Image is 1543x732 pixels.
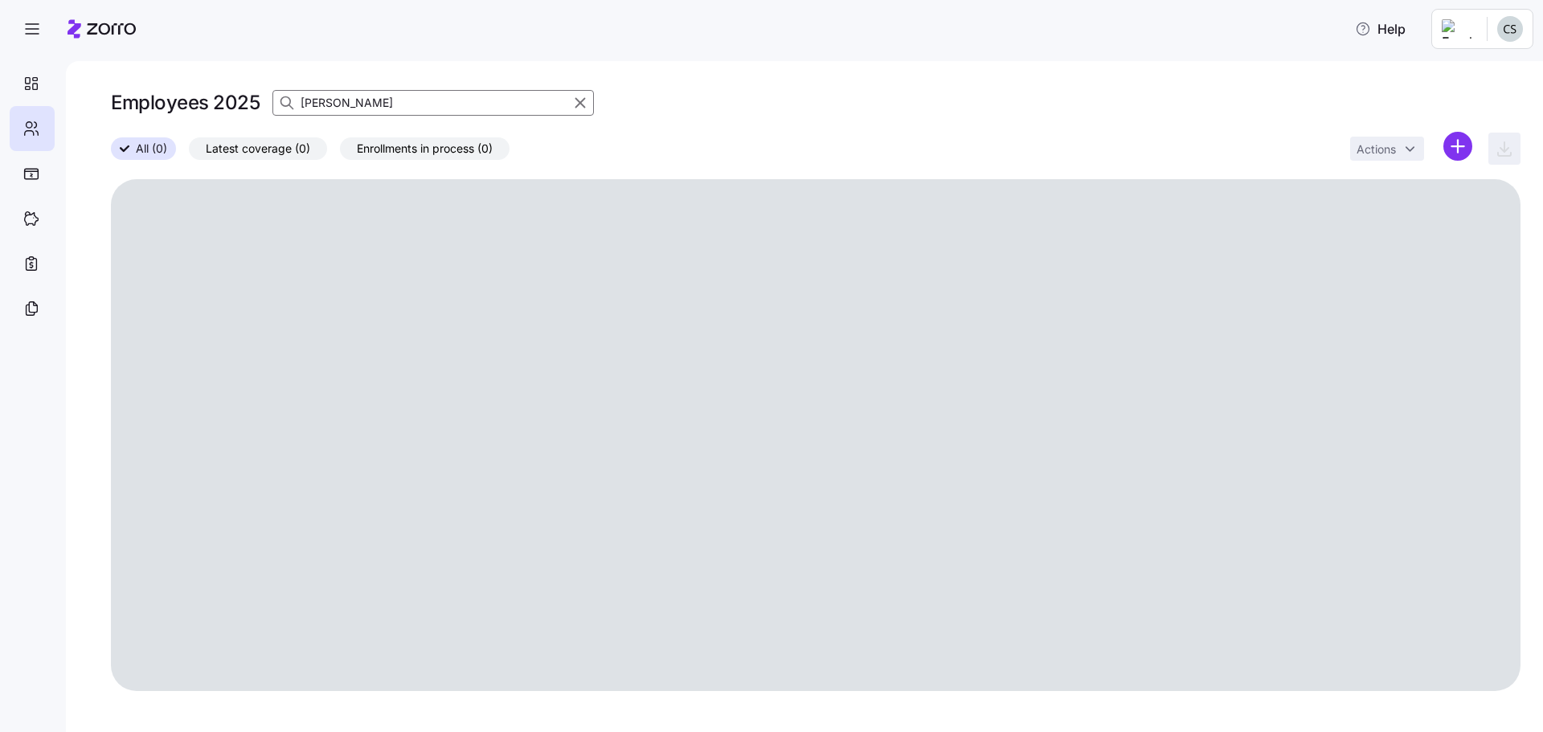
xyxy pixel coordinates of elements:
span: All (0) [136,138,167,159]
span: Help [1355,19,1406,39]
button: Help [1342,13,1418,45]
img: Employer logo [1442,19,1474,39]
span: Latest coverage (0) [206,138,310,159]
svg: add icon [1443,132,1472,161]
button: Actions [1350,137,1424,161]
span: Enrollments in process (0) [357,138,493,159]
h1: Employees 2025 [111,90,260,115]
img: 2df6d97b4bcaa7f1b4a2ee07b0c0b24b [1497,16,1523,42]
span: Actions [1357,144,1396,155]
input: Search employees [272,90,594,116]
